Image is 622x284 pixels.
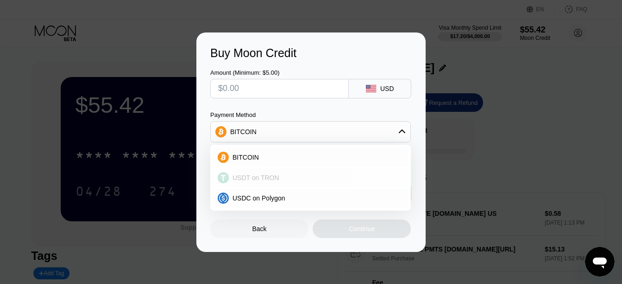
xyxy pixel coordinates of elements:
[210,219,308,238] div: Back
[232,174,279,181] span: USDT on TRON
[232,194,285,202] span: USDC on Polygon
[213,168,408,187] div: USDT on TRON
[210,111,411,118] div: Payment Method
[218,79,341,98] input: $0.00
[210,46,412,60] div: Buy Moon Credit
[380,85,394,92] div: USD
[230,128,257,136] div: BITCOIN
[210,69,349,76] div: Amount (Minimum: $5.00)
[252,225,267,232] div: Back
[585,247,615,277] iframe: Button to launch messaging window
[213,189,408,207] div: USDC on Polygon
[211,123,410,141] div: BITCOIN
[232,154,259,161] span: BITCOIN
[213,148,408,167] div: BITCOIN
